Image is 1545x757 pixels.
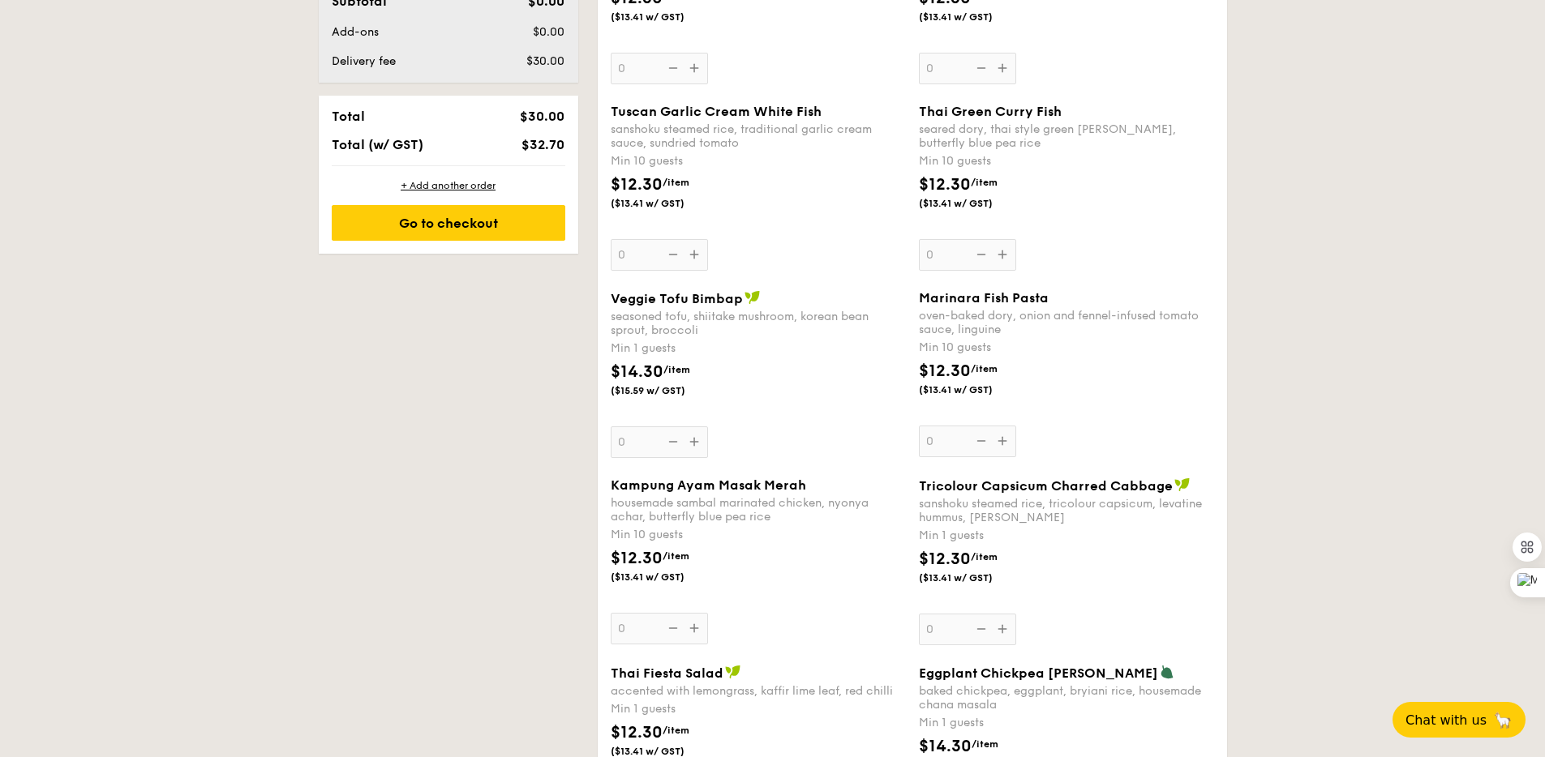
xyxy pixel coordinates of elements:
div: Min 10 guests [919,153,1214,169]
span: Delivery fee [332,54,396,68]
span: $12.30 [611,175,663,195]
span: /item [663,364,690,375]
span: /item [972,738,998,750]
span: $12.30 [611,723,663,742]
div: sanshoku steamed rice, traditional garlic cream sauce, sundried tomato [611,122,906,150]
span: /item [663,177,689,188]
span: Tricolour Capsicum Charred Cabbage [919,478,1173,494]
div: oven-baked dory, onion and fennel-infused tomato sauce, linguine [919,309,1214,336]
img: icon-vegan.f8ff3823.svg [725,665,741,679]
div: Min 10 guests [919,340,1214,356]
span: ($15.59 w/ GST) [611,384,721,397]
span: ($13.41 w/ GST) [919,571,1029,584]
div: Go to checkout [332,205,565,241]
div: Min 1 guests [611,340,906,357]
span: $12.30 [919,550,971,569]
span: $30.00 [520,109,564,124]
button: Chat with us🦙 [1393,702,1526,738]
span: /item [971,551,998,562]
span: /item [971,177,998,188]
span: ($13.41 w/ GST) [611,571,721,584]
span: 🦙 [1493,711,1513,729]
span: Veggie Tofu Bimbap [611,291,743,306]
span: /item [971,363,998,374]
span: Add-ons [332,25,379,39]
span: ($13.41 w/ GST) [611,11,721,24]
div: baked chickpea, eggplant, bryiani rice, housemade chana masala [919,684,1214,712]
div: Min 1 guests [611,701,906,717]
span: ($13.41 w/ GST) [919,11,1029,24]
div: Min 10 guests [611,153,906,169]
div: seared dory, thai style green [PERSON_NAME], butterfly blue pea rice [919,122,1214,150]
div: sanshoku steamed rice, tricolour capsicum, levatine hummus, [PERSON_NAME] [919,497,1214,524]
div: housemade sambal marinated chicken, nyonya achar, butterfly blue pea rice [611,496,906,524]
span: $14.30 [919,737,972,756]
span: ($13.41 w/ GST) [919,197,1029,210]
span: Chat with us [1406,712,1487,728]
div: seasoned tofu, shiitake mushroom, korean bean sprout, broccoli [611,310,906,337]
span: $30.00 [526,54,564,68]
span: $32.70 [521,137,564,152]
div: Min 10 guests [611,527,906,543]
span: $12.30 [919,361,971,381]
img: icon-vegan.f8ff3823.svg [745,290,761,305]
span: Kampung Ayam Masak Merah [611,477,806,493]
div: Min 1 guests [919,715,1214,731]
span: /item [663,725,689,736]
span: Eggplant Chickpea [PERSON_NAME] [919,665,1158,681]
span: Tuscan Garlic Cream White Fish [611,104,822,119]
span: Total (w/ GST) [332,137,423,152]
span: $12.30 [611,549,663,568]
div: Min 1 guests [919,528,1214,544]
span: Thai Fiesta Salad [611,665,723,681]
div: accented with lemongrass, kaffir lime leaf, red chilli [611,684,906,698]
span: /item [663,550,689,562]
span: Marinara Fish Pasta [919,290,1049,306]
span: ($13.41 w/ GST) [611,197,721,210]
span: ($13.41 w/ GST) [919,383,1029,396]
img: icon-vegetarian.fe4039eb.svg [1160,665,1174,679]
span: $14.30 [611,362,663,382]
img: icon-vegan.f8ff3823.svg [1174,477,1191,492]
div: + Add another order [332,179,565,192]
span: Total [332,109,365,124]
span: Thai Green Curry Fish [919,104,1062,119]
span: $0.00 [533,25,564,39]
span: $12.30 [919,175,971,195]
